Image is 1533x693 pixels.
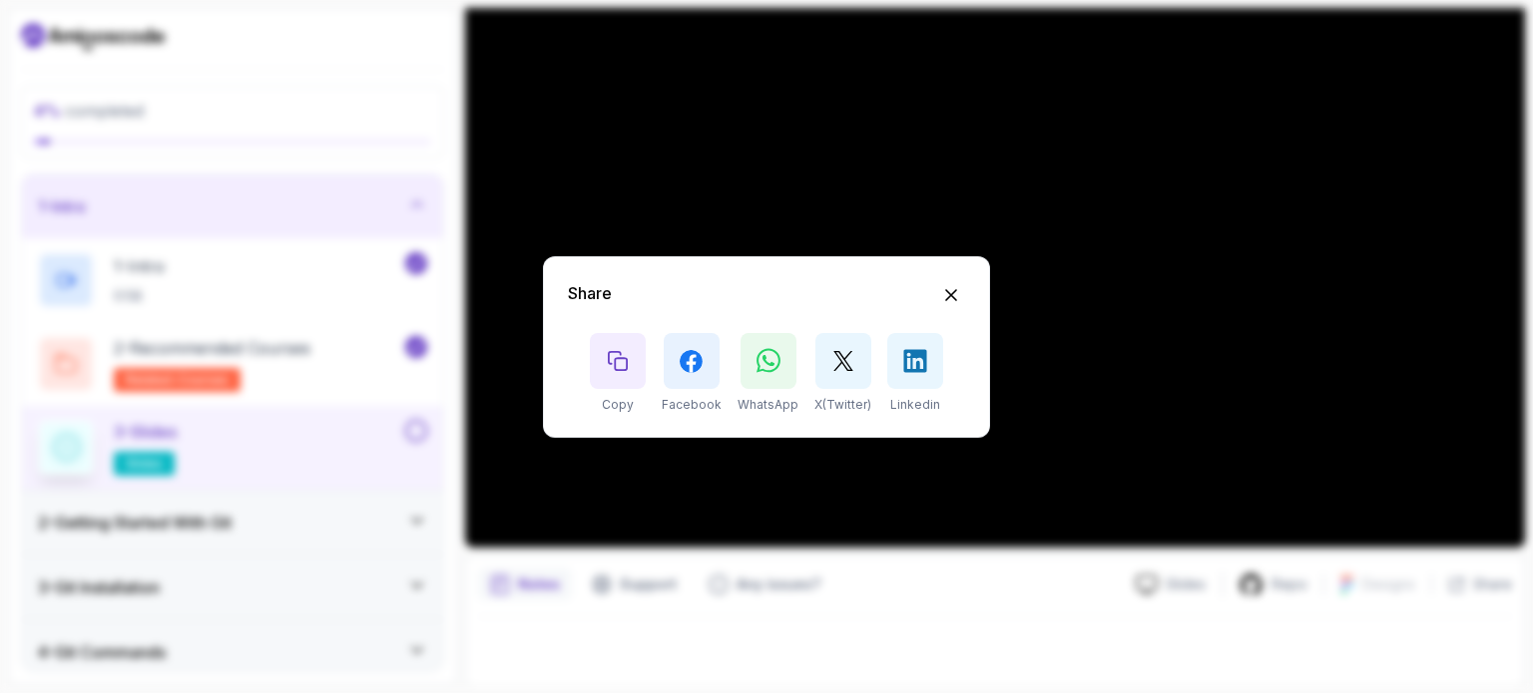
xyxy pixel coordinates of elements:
p: WhatsApp [738,397,798,413]
a: X(Twitter) [815,333,871,389]
p: Copy [602,397,634,413]
p: X(Twitter) [814,397,871,413]
a: Linkedin [887,333,943,389]
button: Hide Share modal [937,281,965,309]
p: Facebook [662,397,722,413]
p: Share [568,281,612,305]
p: Linkedin [890,397,940,413]
a: Facebook [664,333,720,389]
a: WhatsApp [741,333,796,389]
button: Copy button [590,333,646,389]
